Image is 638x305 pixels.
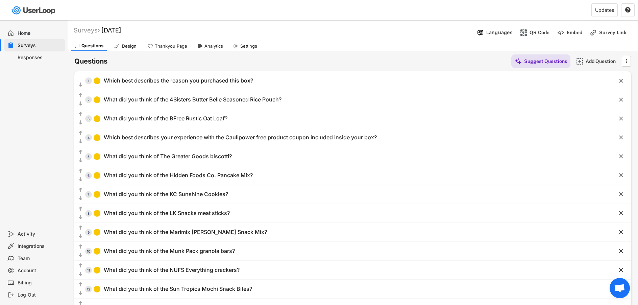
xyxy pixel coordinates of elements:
button:  [625,7,631,13]
img: ShopcodesMajor.svg [520,29,527,36]
text:  [79,233,82,239]
text:  [79,187,82,193]
button:  [78,214,83,221]
div: 5 [85,155,92,158]
text:  [79,92,82,98]
div: 10 [85,250,92,253]
button:  [618,172,624,179]
img: MagicMajor%20%28Purple%29.svg [515,58,522,65]
button:  [78,225,83,231]
div: Integrations [18,243,62,250]
button:  [618,134,624,141]
div: Activity [18,231,62,237]
text:  [619,248,623,255]
div: What did you think of the KC Sunshine Cookies? [104,191,228,198]
text:  [619,77,623,84]
div: Languages [486,29,513,36]
button:  [78,157,83,164]
text:  [619,172,623,179]
text:  [79,282,82,287]
img: userloop-logo-01.svg [10,3,58,17]
div: Which best describes the reason you purchased this box? [104,77,253,84]
div: Analytics [204,43,223,49]
text:  [79,177,82,182]
img: LinkMinor.svg [590,29,597,36]
div: 7 [85,193,92,196]
text:  [79,195,82,201]
button:  [618,115,624,122]
text:  [79,244,82,250]
text:  [619,210,623,217]
button:  [78,233,83,240]
div: 9 [85,231,92,234]
img: yH5BAEAAAAALAAAAAABAAEAAAIBRAA7 [95,136,99,140]
div: What did you think of the BFree Rustic Oat Loaf? [104,115,227,122]
div: What did you think of the Hidden Foods Co. Pancake Mix? [104,172,253,179]
img: yH5BAEAAAAALAAAAAABAAEAAAIBRAA7 [95,98,99,102]
div: Thankyou Page [155,43,187,49]
button:  [618,191,624,198]
div: 6 [85,174,92,177]
text:  [79,271,82,277]
div: Account [18,267,62,274]
button:  [78,281,83,288]
text:  [79,120,82,125]
div: Suggest Questions [524,58,567,64]
div: 4 [85,136,92,139]
img: yH5BAEAAAAALAAAAAABAAEAAAIBRAA7 [95,117,99,121]
div: QR Code [530,29,550,36]
button:  [618,96,624,103]
text:  [79,111,82,117]
button:  [618,248,624,255]
img: yH5BAEAAAAALAAAAAABAAEAAAIBRAA7 [95,211,99,215]
button:  [78,138,83,145]
text:  [619,153,623,160]
text:  [79,252,82,258]
div: Design [121,43,138,49]
button:  [623,56,630,66]
img: EmbedMinor.svg [557,29,564,36]
div: What did you think of the Sun Tropics Mochi Snack Bites? [104,285,252,292]
text:  [79,263,82,268]
button:  [78,130,83,137]
div: Add Question [586,58,619,64]
button:  [78,206,83,212]
div: What did you think of the 4Sisters Butter Belle Seasoned Rice Pouch? [104,96,281,103]
text:  [619,115,623,122]
text:  [79,214,82,220]
div: Which best describes your experience with the Caulipower free product coupon included inside your... [104,134,377,141]
div: 2 [85,98,92,101]
div: 1 [85,79,92,83]
button:  [78,81,83,88]
div: Responses [18,54,62,61]
div: What did you think of the NUFS Everything crackers? [104,266,240,274]
button:  [618,153,624,160]
text:  [79,158,82,163]
text:  [79,206,82,212]
a: Open chat [610,278,630,298]
div: Questions [81,43,103,49]
text:  [626,57,627,65]
img: yH5BAEAAAAALAAAAAABAAEAAAIBRAA7 [95,173,99,178]
button:  [78,176,83,183]
div: What did you think of the LK Snacks meat sticks? [104,210,230,217]
img: AddMajor.svg [576,58,583,65]
button:  [78,149,83,156]
div: Settings [240,43,257,49]
img: yH5BAEAAAAALAAAAAABAAEAAAIBRAA7 [95,79,99,83]
h6: Questions [74,57,107,66]
div: Home [18,30,62,37]
div: What did you think of the Marimix [PERSON_NAME] Snack Mix? [104,229,267,236]
button:  [78,252,83,259]
button:  [618,77,624,84]
button:  [78,290,83,297]
text:  [619,266,623,274]
font: [DATE] [101,27,121,34]
div: 3 [85,117,92,120]
button:  [618,210,624,217]
button:  [78,168,83,174]
text:  [79,168,82,174]
div: Billing [18,280,62,286]
button:  [618,229,624,236]
div: 8 [85,212,92,215]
